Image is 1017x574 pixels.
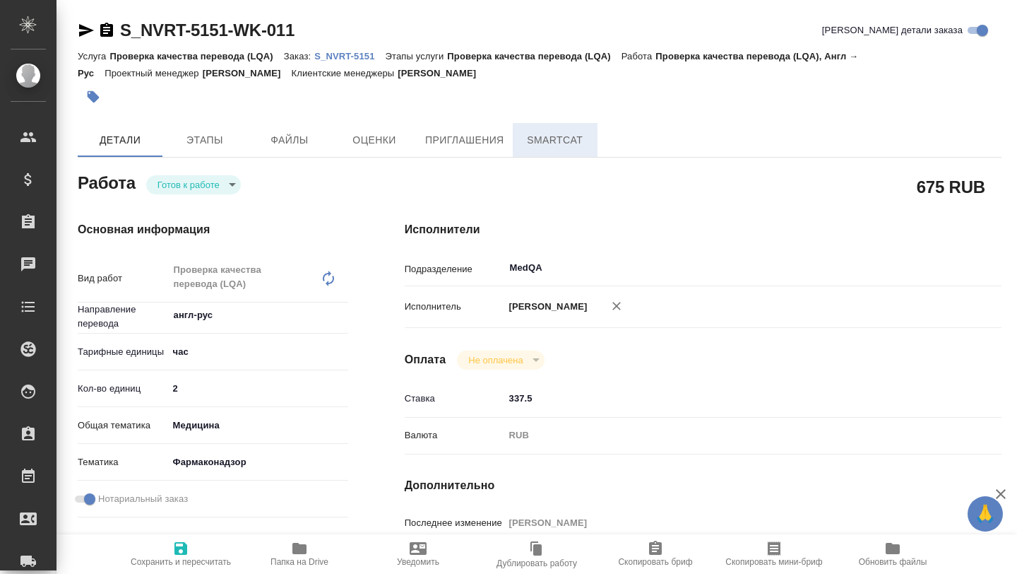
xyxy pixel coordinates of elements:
p: [PERSON_NAME] [398,68,487,78]
div: RUB [504,423,952,447]
span: Нотариальный заказ [98,492,188,506]
p: Общая тематика [78,418,168,433]
p: Проектный менеджер [105,68,202,78]
span: Детали [86,131,154,149]
span: Скопировать бриф [618,557,692,567]
p: Кол-во единиц [78,382,168,396]
span: 🙏 [973,499,997,529]
button: Папка на Drive [240,534,359,574]
p: Клиентские менеджеры [292,68,398,78]
span: Приглашения [425,131,504,149]
h2: 675 RUB [917,175,985,199]
div: Фармаконадзор [168,450,348,474]
p: Ставка [405,392,504,406]
span: Оценки [340,131,408,149]
p: Последнее изменение [405,516,504,530]
p: Заказ: [284,51,314,61]
button: Удалить исполнителя [601,291,632,322]
input: ✎ Введи что-нибудь [168,378,348,399]
input: Пустое поле [504,512,952,533]
button: 🙏 [968,496,1003,532]
span: Сохранить и пересчитать [131,557,231,567]
div: Готов к работе [146,175,241,194]
button: Скопировать бриф [596,534,715,574]
span: Файлы [256,131,323,149]
p: [PERSON_NAME] [504,300,588,314]
p: Исполнитель [405,300,504,314]
button: Готов к работе [153,179,224,191]
button: Open [340,314,343,317]
p: [PERSON_NAME] [203,68,292,78]
div: Готов к работе [457,351,544,370]
p: Вид работ [78,271,168,286]
h4: Оплата [405,351,446,368]
p: Работа [621,51,656,61]
button: Open [944,266,947,269]
span: Уведомить [397,557,439,567]
button: Скопировать мини-бриф [715,534,833,574]
div: Медицина [168,414,348,438]
span: Скопировать мини-бриф [725,557,822,567]
p: Проверка качества перевода (LQA) [109,51,283,61]
p: Этапы услуги [386,51,448,61]
span: Этапы [171,131,239,149]
p: S_NVRT-5151 [314,51,385,61]
span: SmartCat [521,131,589,149]
button: Скопировать ссылку [98,22,115,39]
button: Обновить файлы [833,534,952,574]
button: Добавить тэг [78,81,109,112]
button: Не оплачена [464,354,527,366]
a: S_NVRT-5151 [314,49,385,61]
span: Папка на Drive [270,557,328,567]
button: Сохранить и пересчитать [121,534,240,574]
span: Дублировать работу [496,558,577,568]
p: Тарифные единицы [78,345,168,359]
p: Тематика [78,455,168,469]
span: [PERSON_NAME] детали заказа [822,23,963,37]
h4: Дополнительно [405,477,1001,494]
p: Направление перевода [78,303,168,331]
button: Уведомить [359,534,477,574]
button: Скопировать ссылку для ЯМессенджера [78,22,95,39]
a: S_NVRT-5151-WK-011 [120,20,295,40]
p: Услуга [78,51,109,61]
input: ✎ Введи что-нибудь [504,388,952,409]
p: Проверка качества перевода (LQA) [447,51,621,61]
p: Подразделение [405,262,504,276]
h2: Работа [78,169,136,194]
h4: Основная информация [78,221,348,238]
div: час [168,340,348,364]
p: Валюта [405,428,504,443]
span: Обновить файлы [859,557,927,567]
h4: Исполнители [405,221,1001,238]
button: Дублировать работу [477,534,596,574]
